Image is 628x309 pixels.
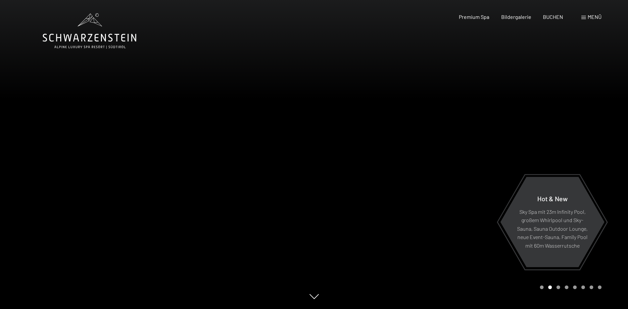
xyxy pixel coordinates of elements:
a: Hot & New Sky Spa mit 23m Infinity Pool, großem Whirlpool und Sky-Sauna, Sauna Outdoor Lounge, ne... [500,176,605,268]
div: Carousel Pagination [538,285,602,289]
div: Carousel Page 6 [581,285,585,289]
a: BUCHEN [543,14,563,20]
a: Bildergalerie [501,14,531,20]
div: Carousel Page 8 [598,285,602,289]
span: Menü [588,14,602,20]
a: Premium Spa [459,14,489,20]
div: Carousel Page 2 (Current Slide) [548,285,552,289]
div: Carousel Page 3 [556,285,560,289]
div: Carousel Page 1 [540,285,544,289]
div: Carousel Page 4 [565,285,568,289]
p: Sky Spa mit 23m Infinity Pool, großem Whirlpool und Sky-Sauna, Sauna Outdoor Lounge, neue Event-S... [516,207,588,250]
div: Carousel Page 7 [590,285,593,289]
div: Carousel Page 5 [573,285,577,289]
span: Hot & New [537,194,568,202]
